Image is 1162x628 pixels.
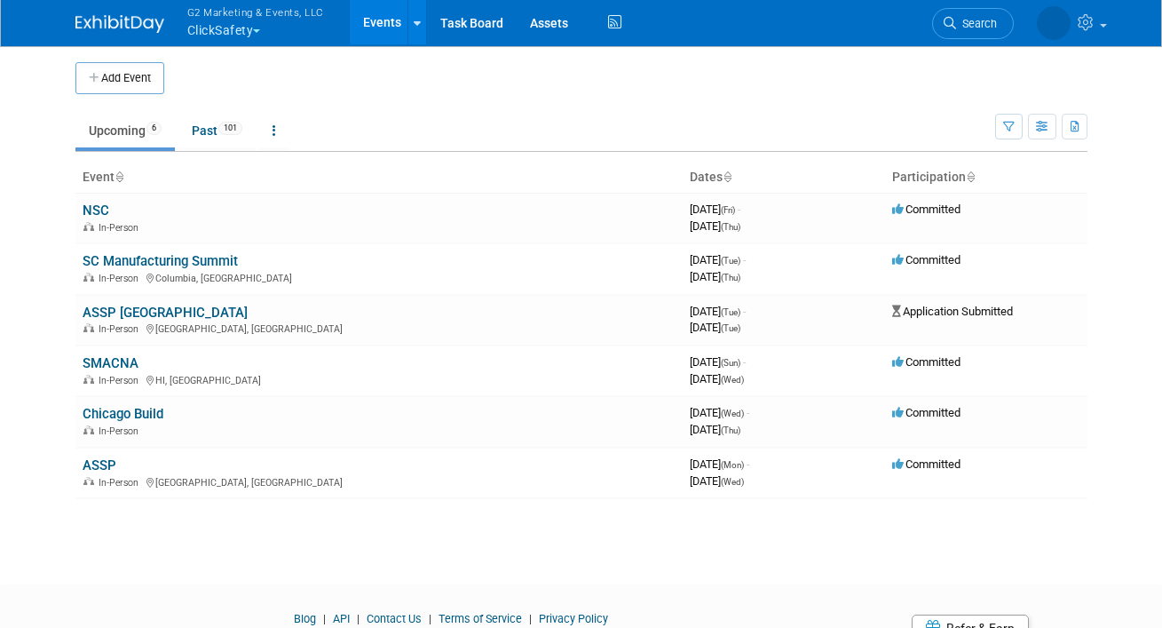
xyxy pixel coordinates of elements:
span: (Mon) [721,460,744,470]
span: [DATE] [690,355,746,369]
span: Committed [892,253,960,266]
span: [DATE] [690,372,744,386]
span: (Wed) [721,375,744,385]
img: In-Person Event [83,323,94,332]
a: Sort by Participation Type [966,170,975,184]
a: Terms of Service [439,612,522,625]
span: [DATE] [690,321,740,334]
span: - [747,457,749,471]
span: - [743,305,746,318]
span: - [747,406,749,419]
a: SMACNA [83,355,138,371]
img: In-Person Event [83,477,94,486]
img: In-Person Event [83,273,94,282]
span: (Fri) [721,205,735,215]
span: - [738,203,740,216]
span: [DATE] [690,457,749,471]
span: G2 Marketing & Events, LLC [187,3,324,21]
span: [DATE] [690,203,740,216]
span: [DATE] [690,474,744,488]
span: (Thu) [721,222,740,232]
img: In-Person Event [83,425,94,434]
span: [DATE] [690,423,740,436]
div: HI, [GEOGRAPHIC_DATA] [83,372,676,386]
a: Privacy Policy [539,612,608,625]
img: ExhibitDay [75,15,164,33]
span: Committed [892,406,960,419]
th: Event [75,163,683,193]
span: - [743,253,746,266]
span: Committed [892,203,960,216]
span: (Tue) [721,323,740,333]
span: In-Person [99,273,144,284]
span: [DATE] [690,406,749,419]
a: Search [932,8,1014,39]
a: Chicago Build [83,406,163,422]
img: In-Person Event [83,375,94,384]
span: | [525,612,536,625]
div: Columbia, [GEOGRAPHIC_DATA] [83,270,676,284]
a: NSC [83,203,109,219]
span: In-Person [99,477,144,489]
a: Sort by Event Name [115,170,123,184]
span: In-Person [99,323,144,335]
img: In-Person Event [83,222,94,231]
span: (Thu) [721,425,740,435]
button: Add Event [75,62,164,94]
span: Committed [892,457,960,471]
div: [GEOGRAPHIC_DATA], [GEOGRAPHIC_DATA] [83,321,676,335]
span: In-Person [99,222,144,234]
a: Blog [294,612,316,625]
span: | [352,612,364,625]
a: ASSP [83,457,116,473]
span: 101 [218,122,242,135]
span: (Sun) [721,358,740,368]
span: (Wed) [721,409,744,418]
span: In-Person [99,375,144,386]
span: Search [956,17,997,30]
a: SC Manufacturing Summit [83,253,238,269]
th: Dates [683,163,885,193]
span: | [319,612,330,625]
a: Sort by Start Date [723,170,731,184]
span: | [424,612,436,625]
span: (Tue) [721,256,740,266]
a: Past101 [178,114,256,147]
span: [DATE] [690,219,740,233]
span: 6 [146,122,162,135]
a: ASSP [GEOGRAPHIC_DATA] [83,305,248,321]
span: [DATE] [690,270,740,283]
img: Nora McQuillan [1037,6,1071,40]
span: Committed [892,355,960,369]
span: [DATE] [690,305,746,318]
a: Upcoming6 [75,114,175,147]
span: (Wed) [721,477,744,487]
span: - [743,355,746,369]
span: (Tue) [721,307,740,317]
a: API [333,612,350,625]
span: In-Person [99,425,144,437]
span: (Thu) [721,273,740,282]
span: Application Submitted [892,305,1013,318]
span: [DATE] [690,253,746,266]
th: Participation [885,163,1087,193]
a: Contact Us [367,612,422,625]
div: [GEOGRAPHIC_DATA], [GEOGRAPHIC_DATA] [83,474,676,489]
